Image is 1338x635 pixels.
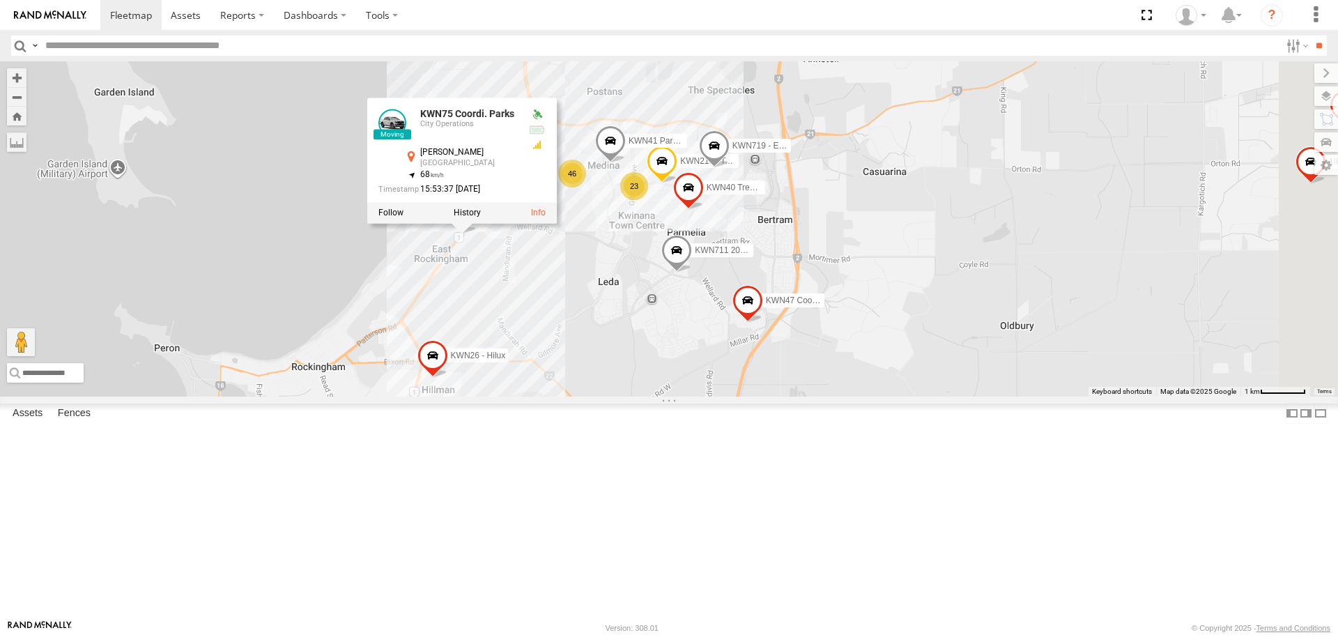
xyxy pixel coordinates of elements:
span: KWN26 - Hilux [451,351,506,361]
button: Zoom out [7,87,26,107]
label: Search Query [29,36,40,56]
a: Terms (opens in new tab) [1317,388,1332,394]
div: 46 [558,160,586,188]
label: Dock Summary Table to the Left [1285,404,1299,424]
button: Drag Pegman onto the map to open Street View [7,328,35,356]
div: © Copyright 2025 - [1192,624,1330,632]
img: rand-logo.svg [14,10,86,20]
div: Andrew Fisher [1171,5,1211,26]
div: Version: 308.01 [606,624,659,632]
a: Terms and Conditions [1256,624,1330,632]
label: Dock Summary Table to the Right [1299,404,1313,424]
span: KWN40 Tree Officer [707,183,781,192]
button: Zoom in [7,68,26,87]
span: KWN719 - Eng. Tech Officer [732,141,837,151]
button: Zoom Home [7,107,26,125]
div: Date/time of location update [378,185,518,194]
a: KWN75 Coordi. Parks [420,109,514,120]
a: Visit our Website [8,621,72,635]
a: View Asset Details [531,208,546,218]
div: GSM Signal = 3 [529,139,546,151]
button: Keyboard shortcuts [1092,387,1152,397]
div: Valid GPS Fix [529,109,546,121]
div: [GEOGRAPHIC_DATA] [420,159,518,167]
label: Measure [7,132,26,152]
label: Assets [6,404,49,424]
div: 23 [620,172,648,200]
i: ? [1261,4,1283,26]
label: Hide Summary Table [1314,404,1328,424]
div: No voltage information received from this device. [529,125,546,136]
label: Realtime tracking of Asset [378,208,403,218]
span: KWN2180 Toro EV Mower [680,156,778,166]
span: 1 km [1245,388,1260,395]
div: [PERSON_NAME] [420,148,518,158]
label: Search Filter Options [1281,36,1311,56]
span: 68 [420,169,444,179]
span: KWN41 Parks Super [629,136,706,146]
label: Map Settings [1314,155,1338,175]
a: View Asset Details [378,109,406,137]
div: City Operations [420,121,518,129]
span: KWN47 Coor. Infra [766,296,836,306]
span: Map data ©2025 Google [1160,388,1236,395]
span: KWN711 2001089 Ford Ranger (Retic) [695,245,839,255]
label: Fences [51,404,98,424]
button: Map Scale: 1 km per 62 pixels [1240,387,1310,397]
label: View Asset History [454,208,481,218]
